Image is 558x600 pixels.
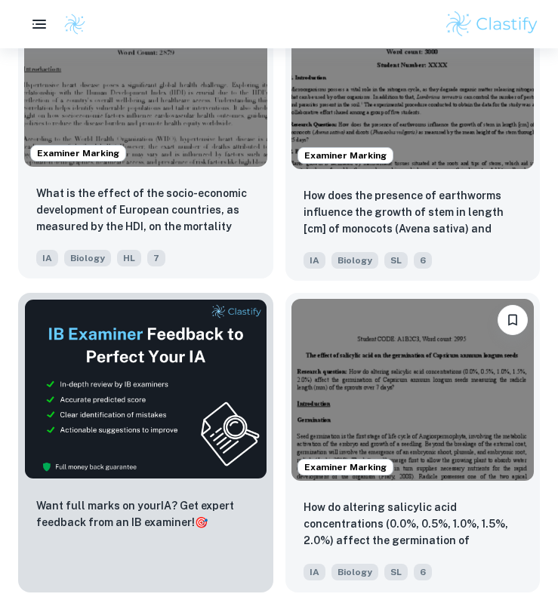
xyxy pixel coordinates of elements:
a: Examiner MarkingPlease log in to bookmark exemplarsHow do altering salicylic acid concentrations ... [285,293,541,592]
p: What is the effect of the socio-economic development of European countries, as measured by the HD... [36,185,255,236]
img: Biology IA example thumbnail: How do altering salicylic acid concentra [291,299,535,481]
img: Clastify logo [63,13,86,35]
span: Biology [331,252,378,269]
span: 7 [147,250,165,266]
a: ThumbnailWant full marks on yourIA? Get expert feedback from an IB examiner! [18,293,273,592]
a: Clastify logo [54,13,86,35]
span: 6 [414,252,432,269]
span: SL [384,252,408,269]
button: Please log in to bookmark exemplars [498,305,528,335]
p: How does the presence of earthworms influence the growth of stem in length [cm] of monocots (Aven... [304,187,523,238]
span: 6 [414,564,432,580]
img: Clastify logo [444,9,540,39]
span: Examiner Marking [298,460,393,474]
p: How do altering salicylic acid concentrations (0.0%, 0.5%, 1.0%, 1.5%, 2.0%) affect the germinati... [304,499,523,550]
span: Biology [64,250,111,266]
img: Thumbnail [24,299,267,479]
span: SL [384,564,408,580]
span: Examiner Marking [31,146,125,160]
span: IA [304,564,325,580]
span: Biology [331,564,378,580]
span: HL [117,250,141,266]
span: IA [304,252,325,269]
span: Examiner Marking [298,149,393,162]
span: 🎯 [195,516,208,528]
p: Want full marks on your IA ? Get expert feedback from an IB examiner! [36,497,255,531]
span: IA [36,250,58,266]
